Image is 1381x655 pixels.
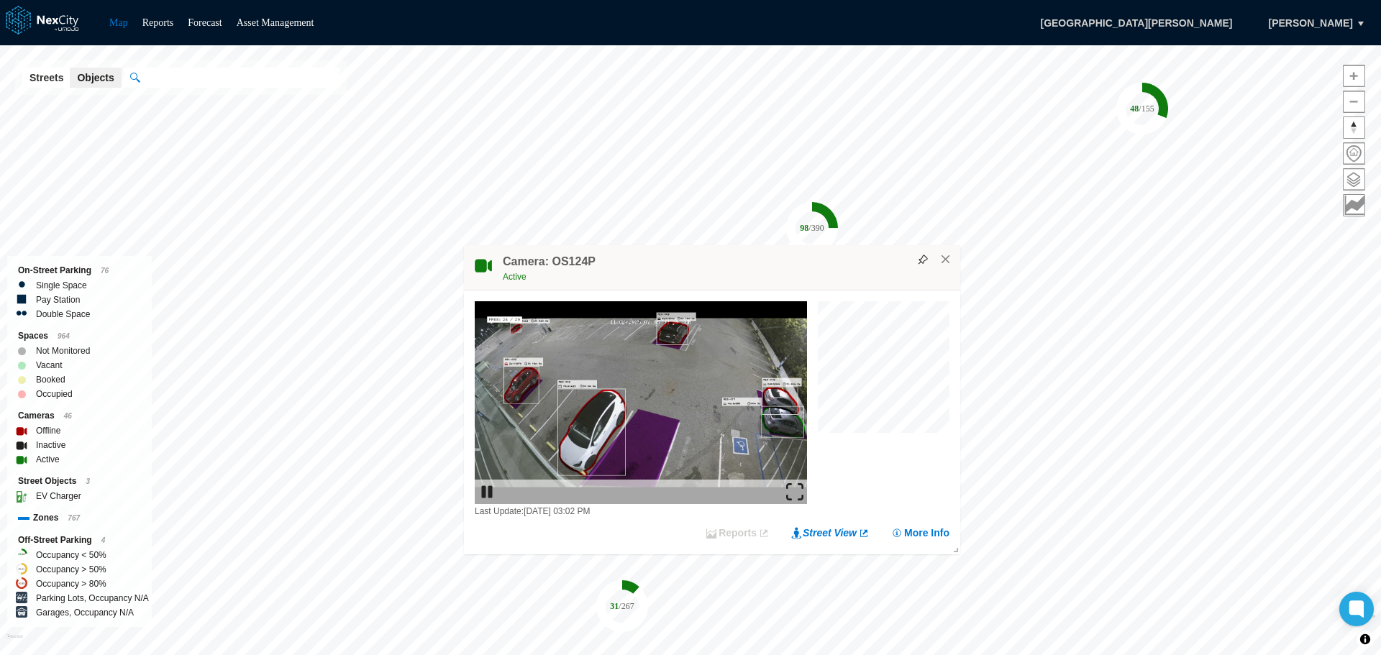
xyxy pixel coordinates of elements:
[36,562,106,577] label: Occupancy > 50%
[18,329,141,344] div: Spaces
[891,526,949,540] button: More Info
[36,358,62,372] label: Vacant
[800,223,808,233] tspan: 98
[18,533,141,548] div: Off-Street Parking
[109,17,128,28] a: Map
[1343,65,1365,87] button: Zoom in
[101,536,106,544] span: 4
[36,423,60,438] label: Offline
[818,301,949,433] canvas: Map
[36,577,106,591] label: Occupancy > 80%
[36,605,134,620] label: Garages, Occupancy N/A
[475,504,807,518] div: Last Update: [DATE] 03:02 PM
[1130,104,1139,114] tspan: 48
[1269,16,1353,30] span: [PERSON_NAME]
[619,601,634,611] tspan: / 267
[18,510,141,526] div: Zones
[786,483,803,500] img: expand
[939,253,952,266] button: Close popup
[36,591,149,605] label: Parking Lots, Occupancy N/A
[786,202,838,254] div: Map marker
[36,489,81,503] label: EV Charger
[36,278,87,293] label: Single Space
[36,372,65,387] label: Booked
[1343,91,1365,113] button: Zoom out
[22,68,70,88] button: Streets
[68,514,80,522] span: 767
[188,17,222,28] a: Forecast
[36,344,90,358] label: Not Monitored
[596,580,648,632] div: Map marker
[101,267,109,275] span: 76
[36,452,60,467] label: Active
[1357,631,1374,648] button: Toggle attribution
[1344,91,1364,112] span: Zoom out
[918,255,928,265] img: svg%3e
[503,254,596,270] h4: Camera: OS124P
[1139,104,1154,114] tspan: / 155
[1343,168,1365,191] button: Layers management
[18,408,141,423] div: Cameras
[29,70,63,85] span: Streets
[36,293,80,307] label: Pay Station
[36,548,106,562] label: Occupancy < 50%
[36,307,90,321] label: Double Space
[1343,142,1365,165] button: Home
[18,263,141,278] div: On-Street Parking
[503,272,527,282] span: Active
[904,526,949,540] span: More Info
[142,17,174,28] a: Reports
[1025,11,1247,35] span: [GEOGRAPHIC_DATA][PERSON_NAME]
[791,526,870,540] a: Street View
[70,68,121,88] button: Objects
[36,387,73,401] label: Occupied
[1344,117,1364,138] span: Reset bearing to north
[610,601,619,611] tspan: 31
[77,70,114,85] span: Objects
[1343,116,1365,139] button: Reset bearing to north
[86,477,90,485] span: 3
[475,301,807,504] img: video
[18,474,141,489] div: Street Objects
[1116,83,1168,134] div: Map marker
[1254,11,1368,35] button: [PERSON_NAME]
[808,223,824,233] tspan: / 390
[478,483,496,500] img: play
[1344,65,1364,86] span: Zoom in
[1361,631,1369,647] span: Toggle attribution
[6,634,23,651] a: Mapbox homepage
[1343,194,1365,216] button: Key metrics
[58,332,70,340] span: 964
[803,526,857,540] span: Street View
[237,17,314,28] a: Asset Management
[64,412,72,420] span: 46
[36,438,65,452] label: Inactive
